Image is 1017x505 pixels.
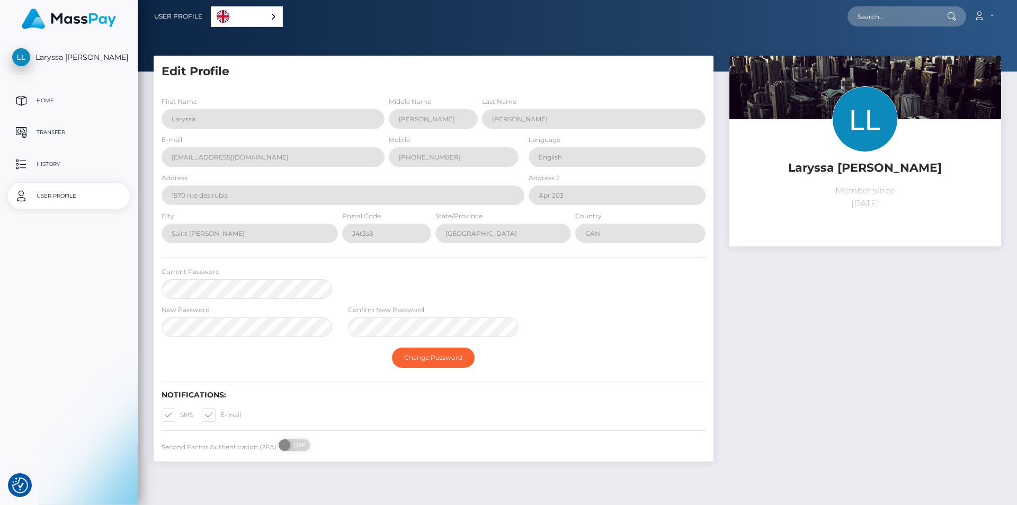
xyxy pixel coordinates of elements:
a: History [8,151,130,178]
label: New Password [162,305,210,315]
p: History [12,156,126,172]
h6: Notifications: [162,391,706,400]
p: Transfer [12,125,126,140]
button: Consent Preferences [12,477,28,493]
span: Laryssa [PERSON_NAME] [8,52,130,62]
label: Confirm New Password [348,305,424,315]
label: Middle Name [389,97,431,107]
label: Second Factor Authentication (2FA) [162,442,276,452]
label: Language [529,135,560,145]
label: Country [575,211,602,221]
span: OFF [284,439,311,451]
h5: Laryssa [PERSON_NAME] [737,160,993,176]
button: Change Password [392,348,475,368]
p: Member since [DATE] [737,184,993,210]
img: ... [729,56,1001,237]
a: User Profile [154,5,202,28]
input: Search... [847,6,947,26]
aside: Language selected: English [211,6,283,27]
a: English [211,7,282,26]
img: Revisit consent button [12,477,28,493]
p: Home [12,93,126,109]
label: Address 2 [529,173,560,183]
label: Mobile [389,135,410,145]
a: Transfer [8,119,130,146]
label: City [162,211,174,221]
label: State/Province [435,211,483,221]
label: Last Name [482,97,516,107]
label: Address [162,173,188,183]
h5: Edit Profile [162,64,706,80]
p: User Profile [12,188,126,204]
img: MassPay [22,8,116,29]
a: Home [8,87,130,114]
label: SMS [162,408,193,422]
div: Language [211,6,283,27]
label: E-mail [202,408,241,422]
label: First Name [162,97,197,107]
label: Current Password [162,267,220,277]
label: E-mail [162,135,182,145]
a: User Profile [8,183,130,209]
label: Postal Code [342,211,381,221]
